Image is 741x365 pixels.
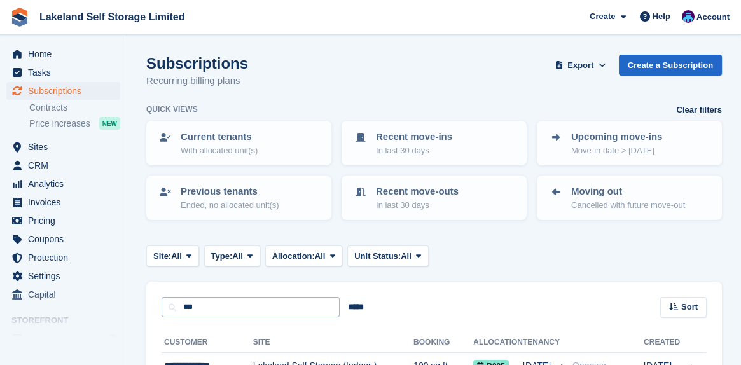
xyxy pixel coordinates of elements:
p: Previous tenants [181,184,279,199]
p: With allocated unit(s) [181,144,258,157]
span: Create [590,10,615,23]
a: menu [6,175,120,193]
img: David Dickson [682,10,695,23]
span: Subscriptions [28,82,104,100]
img: stora-icon-8386f47178a22dfd0bd8f6a31ec36ba5ce8667c1dd55bd0f319d3a0aa187defe.svg [10,8,29,27]
span: Sort [681,301,698,313]
div: NEW [99,117,120,130]
p: In last 30 days [376,144,452,157]
span: All [401,250,412,263]
a: Price increases NEW [29,116,120,130]
p: Current tenants [181,130,258,144]
span: Protection [28,249,104,266]
span: All [232,250,243,263]
button: Unit Status: All [347,245,428,266]
a: menu [6,267,120,285]
button: Site: All [146,245,199,266]
span: Site: [153,250,171,263]
a: Moving out Cancelled with future move-out [538,177,721,219]
span: CRM [28,156,104,174]
h1: Subscriptions [146,55,248,72]
th: Allocation [473,333,523,353]
span: Type: [211,250,233,263]
a: menu [6,249,120,266]
a: menu [6,45,120,63]
a: menu [6,82,120,100]
span: Export [567,59,593,72]
button: Export [553,55,609,76]
a: Clear filters [676,104,722,116]
a: Current tenants With allocated unit(s) [148,122,330,164]
span: Storefront [11,314,127,327]
button: Allocation: All [265,245,343,266]
p: Move-in date > [DATE] [571,144,662,157]
p: Recent move-outs [376,184,459,199]
a: menu [6,138,120,156]
button: Type: All [204,245,260,266]
span: Coupons [28,230,104,248]
a: Contracts [29,102,120,114]
span: Capital [28,286,104,303]
a: menu [6,212,120,230]
p: Upcoming move-ins [571,130,662,144]
th: Tenancy [523,333,567,353]
th: Customer [162,333,253,353]
span: Sites [28,138,104,156]
span: All [315,250,326,263]
a: menu [6,64,120,81]
a: menu [6,286,120,303]
a: Recent move-ins In last 30 days [343,122,525,164]
th: Booking [413,333,473,353]
a: Create a Subscription [619,55,722,76]
span: Booking Portal [28,330,104,348]
span: Invoices [28,193,104,211]
p: In last 30 days [376,199,459,212]
span: Home [28,45,104,63]
a: menu [6,193,120,211]
span: Help [653,10,670,23]
a: Recent move-outs In last 30 days [343,177,525,219]
a: menu [6,330,120,348]
p: Ended, no allocated unit(s) [181,199,279,212]
a: menu [6,230,120,248]
a: Upcoming move-ins Move-in date > [DATE] [538,122,721,164]
h6: Quick views [146,104,198,115]
span: Price increases [29,118,90,130]
span: Allocation: [272,250,315,263]
a: menu [6,156,120,174]
a: Preview store [105,331,120,347]
p: Recent move-ins [376,130,452,144]
span: Unit Status: [354,250,401,263]
span: Analytics [28,175,104,193]
a: Lakeland Self Storage Limited [34,6,190,27]
a: Previous tenants Ended, no allocated unit(s) [148,177,330,219]
th: Created [644,333,680,353]
span: Pricing [28,212,104,230]
th: Site [253,333,413,353]
span: Settings [28,267,104,285]
p: Cancelled with future move-out [571,199,685,212]
span: Tasks [28,64,104,81]
span: Account [696,11,730,24]
p: Moving out [571,184,685,199]
p: Recurring billing plans [146,74,248,88]
span: All [171,250,182,263]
